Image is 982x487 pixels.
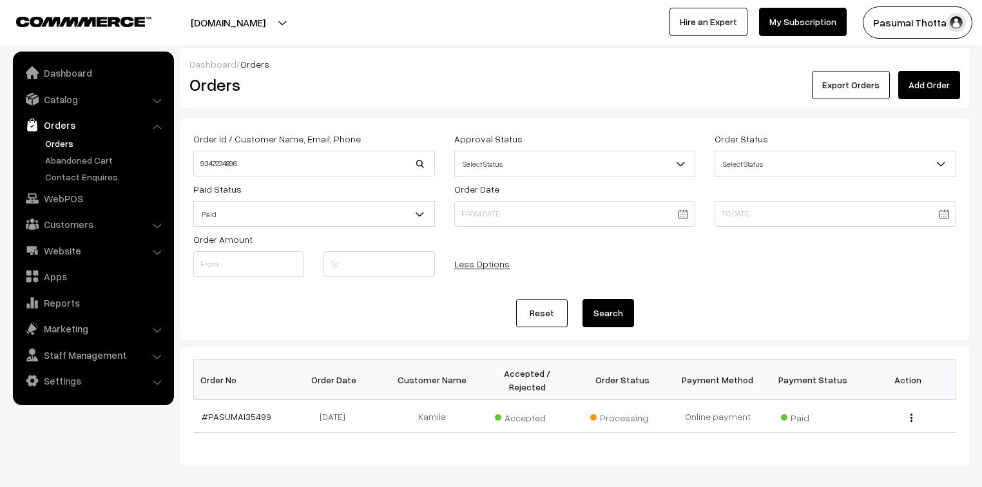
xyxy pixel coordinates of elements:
th: Payment Status [765,360,861,400]
input: To [323,251,434,277]
td: Kamila [384,400,479,433]
input: Order Id / Customer Name / Customer Email / Customer Phone [193,151,435,177]
button: [DOMAIN_NAME] [146,6,311,39]
th: Customer Name [384,360,479,400]
a: Orders [16,113,169,137]
img: Menu [910,414,912,422]
span: Select Status [454,151,696,177]
label: Order Amount [193,233,253,246]
a: Reports [16,291,169,314]
input: To Date [715,201,956,227]
img: COMMMERCE [16,17,151,26]
a: Settings [16,369,169,392]
a: COMMMERCE [16,13,129,28]
button: Pasumai Thotta… [863,6,972,39]
a: WebPOS [16,187,169,210]
th: Action [861,360,956,400]
th: Order Date [289,360,384,400]
img: user [947,13,966,32]
label: Approval Status [454,132,523,146]
span: Select Status [715,153,956,175]
span: Select Status [455,153,695,175]
a: Reset [516,299,568,327]
td: [DATE] [289,400,384,433]
a: Add Order [898,71,960,99]
a: Dashboard [16,61,169,84]
a: Contact Enquires [42,170,169,184]
th: Order No [194,360,289,400]
span: Processing [590,408,655,425]
label: Order Status [715,132,768,146]
a: Dashboard [189,59,236,70]
button: Export Orders [812,71,890,99]
label: Order Id / Customer Name, Email, Phone [193,132,361,146]
button: Search [582,299,634,327]
a: Less Options [454,258,510,269]
span: Paid [193,201,435,227]
a: Orders [42,137,169,150]
span: Orders [240,59,269,70]
a: Apps [16,265,169,288]
a: My Subscription [759,8,847,36]
input: From Date [454,201,696,227]
a: Catalog [16,88,169,111]
a: #PASUMAI35499 [202,411,271,422]
label: Order Date [454,182,499,196]
span: Accepted [495,408,559,425]
a: Website [16,239,169,262]
label: Paid Status [193,182,242,196]
span: Paid [194,203,434,225]
a: Staff Management [16,343,169,367]
a: Hire an Expert [669,8,747,36]
input: From [193,251,304,277]
a: Marketing [16,317,169,340]
th: Accepted / Rejected [479,360,575,400]
th: Order Status [575,360,670,400]
a: Customers [16,213,169,236]
span: Paid [781,408,845,425]
h2: Orders [189,75,434,95]
span: Select Status [715,151,956,177]
td: Online payment [670,400,765,433]
a: Abandoned Cart [42,153,169,167]
th: Payment Method [670,360,765,400]
div: / [189,57,960,71]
